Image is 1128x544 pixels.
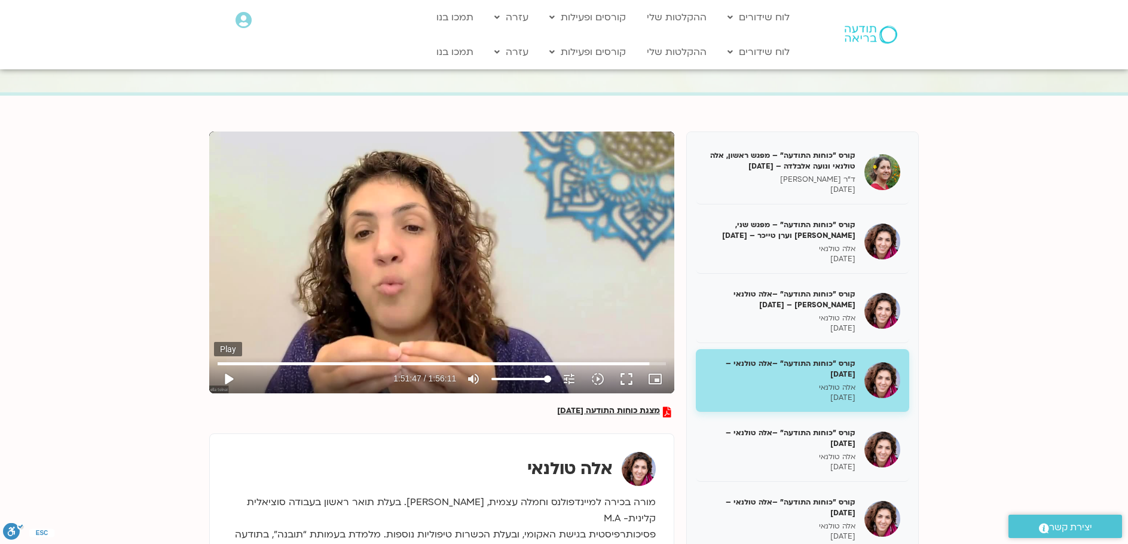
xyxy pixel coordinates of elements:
a: תמכו בנו [430,41,479,63]
img: קורס "כוחות התודעה" –אלה טולנאי – 03/06/25 [864,362,900,398]
h5: קורס "כוחות התודעה" –אלה טולנאי – [DATE] [705,358,855,380]
a: יצירת קשר [1008,515,1122,538]
a: ההקלטות שלי [641,41,713,63]
a: לוח שידורים [722,6,796,29]
a: לוח שידורים [722,41,796,63]
strong: אלה טולנאי [527,457,613,480]
img: קורס "כוחות התודעה" – מפגש ראשון, אלה טולנאי ונועה אלבלדה – 13/05/25 [864,154,900,190]
span: יצירת קשר [1049,519,1092,536]
p: [DATE] [705,393,855,403]
p: [DATE] [705,254,855,264]
p: ד"ר [PERSON_NAME] [705,175,855,185]
h5: קורס "כוחות התודעה" – מפגש שני, [PERSON_NAME] וערן טייכר – [DATE] [705,219,855,241]
h5: קורס "כוחות התודעה" –אלה טולנאי – [DATE] [705,427,855,449]
img: אלה טולנאי [622,452,656,486]
p: [DATE] [705,323,855,334]
p: [DATE] [705,531,855,542]
p: אלה טולנאי [705,521,855,531]
a: קורסים ופעילות [543,6,632,29]
p: [DATE] [705,185,855,195]
p: [DATE] [705,462,855,472]
a: תמכו בנו [430,6,479,29]
h5: קורס "כוחות התודעה" –אלה טולנאי – [DATE] [705,497,855,518]
img: תודעה בריאה [845,26,897,44]
p: אלה טולנאי [705,452,855,462]
a: עזרה [488,41,534,63]
a: מצגת כוחות התודעה [DATE] [557,407,671,417]
a: ההקלטות שלי [641,6,713,29]
img: קורס "כוחות התודעה" –אלה טולנאי – 17/06/25 [864,432,900,467]
h5: קורס "כוחות התודעה" –אלה טולנאי [PERSON_NAME] – [DATE] [705,289,855,310]
a: עזרה [488,6,534,29]
img: קורס "כוחות התודעה" – מפגש שני, אלה טולנאי וערן טייכר – 20/05/25 [864,224,900,259]
img: קורס "כוחות התודעה" –אלה טולנאי – 24/06/25 [864,501,900,537]
p: אלה טולנאי [705,244,855,254]
h5: קורס "כוחות התודעה" – מפגש ראשון, אלה טולנאי ונועה אלבלדה – [DATE] [705,150,855,172]
a: קורסים ופעילות [543,41,632,63]
img: קורס "כוחות התודעה" –אלה טולנאי ומירה רגב – 27/05/25 [864,293,900,329]
p: אלה טולנאי [705,383,855,393]
span: מצגת כוחות התודעה [DATE] [557,407,660,417]
p: אלה טולנאי [705,313,855,323]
